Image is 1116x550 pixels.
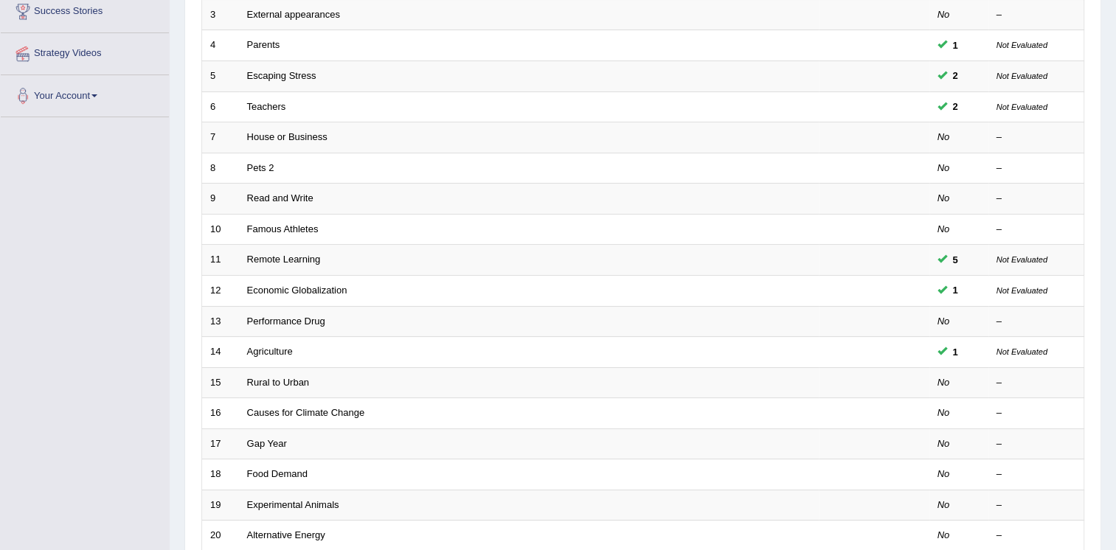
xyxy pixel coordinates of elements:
small: Not Evaluated [997,255,1047,264]
td: 16 [202,398,239,429]
em: No [937,407,950,418]
td: 19 [202,490,239,521]
td: 13 [202,306,239,337]
td: 11 [202,245,239,276]
div: – [997,315,1076,329]
td: 4 [202,30,239,61]
em: No [937,438,950,449]
small: Not Evaluated [997,286,1047,295]
span: You can still take this question [947,38,964,53]
a: Alternative Energy [247,529,325,540]
div: – [997,161,1076,175]
div: – [997,376,1076,390]
em: No [937,162,950,173]
td: 17 [202,428,239,459]
td: 6 [202,91,239,122]
div: – [997,223,1076,237]
small: Not Evaluated [997,41,1047,49]
div: – [997,498,1076,512]
div: – [997,406,1076,420]
a: Famous Athletes [247,223,319,234]
em: No [937,223,950,234]
a: Teachers [247,101,286,112]
a: Performance Drug [247,316,325,327]
small: Not Evaluated [997,72,1047,80]
td: 10 [202,214,239,245]
a: Food Demand [247,468,308,479]
td: 7 [202,122,239,153]
span: You can still take this question [947,344,964,360]
td: 8 [202,153,239,184]
a: Escaping Stress [247,70,316,81]
span: You can still take this question [947,282,964,298]
em: No [937,499,950,510]
div: – [997,130,1076,145]
td: 18 [202,459,239,490]
em: No [937,529,950,540]
em: No [937,468,950,479]
a: Read and Write [247,192,313,203]
a: House or Business [247,131,327,142]
a: Agriculture [247,346,293,357]
span: You can still take this question [947,99,964,114]
em: No [937,316,950,327]
td: 9 [202,184,239,215]
td: 12 [202,275,239,306]
a: Economic Globalization [247,285,347,296]
a: Experimental Animals [247,499,339,510]
div: – [997,467,1076,481]
a: Pets 2 [247,162,274,173]
div: – [997,192,1076,206]
a: Parents [247,39,280,50]
em: No [937,9,950,20]
td: 14 [202,337,239,368]
a: External appearances [247,9,340,20]
span: You can still take this question [947,252,964,268]
td: 15 [202,367,239,398]
a: Causes for Climate Change [247,407,365,418]
small: Not Evaluated [997,102,1047,111]
a: Rural to Urban [247,377,310,388]
td: 5 [202,61,239,92]
em: No [937,131,950,142]
em: No [937,192,950,203]
div: – [997,437,1076,451]
a: Remote Learning [247,254,321,265]
a: Your Account [1,75,169,112]
div: – [997,529,1076,543]
span: You can still take this question [947,68,964,83]
a: Gap Year [247,438,287,449]
em: No [937,377,950,388]
a: Strategy Videos [1,33,169,70]
small: Not Evaluated [997,347,1047,356]
div: – [997,8,1076,22]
